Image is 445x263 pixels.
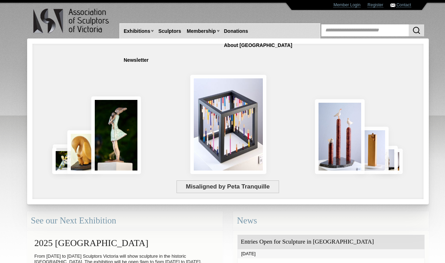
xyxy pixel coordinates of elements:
[184,25,218,38] a: Membership
[190,75,266,174] img: Misaligned
[121,54,152,67] a: Newsletter
[221,39,295,52] a: About [GEOGRAPHIC_DATA]
[221,25,251,38] a: Donations
[390,4,395,7] img: Contact ASV
[233,211,429,230] div: News
[33,7,110,35] img: logo.png
[237,235,425,249] div: Entries Open for Sculpture in [GEOGRAPHIC_DATA]
[396,2,411,8] a: Contact
[412,26,421,35] img: Search
[31,234,219,252] h2: 2025 [GEOGRAPHIC_DATA]
[357,127,389,174] img: Little Frog. Big Climb
[333,2,360,8] a: Member Login
[315,99,365,174] img: Rising Tides
[121,25,153,38] a: Exhibitions
[27,211,223,230] div: See our Next Exhibition
[177,180,279,193] span: Misaligned by Peta Tranquille
[237,249,425,258] div: [DATE]
[155,25,184,38] a: Sculptors
[91,96,141,174] img: Connection
[367,2,383,8] a: Register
